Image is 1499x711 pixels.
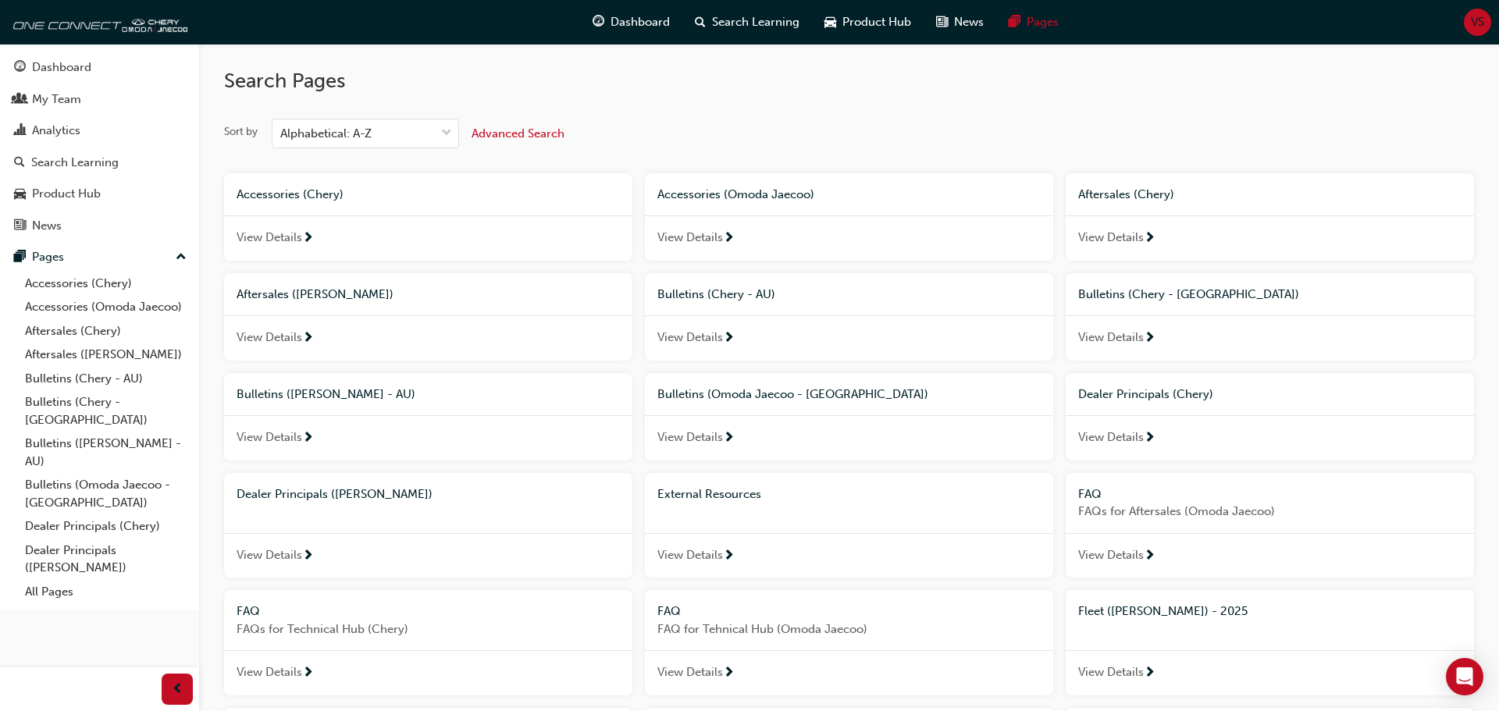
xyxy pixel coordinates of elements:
[19,295,193,319] a: Accessories (Omoda Jaecoo)
[1066,173,1474,261] a: Aftersales (Chery)View Details
[302,432,314,446] span: next-icon
[6,50,193,243] button: DashboardMy TeamAnalyticsSearch LearningProduct HubNews
[996,6,1071,38] a: pages-iconPages
[6,116,193,145] a: Analytics
[19,432,193,473] a: Bulletins ([PERSON_NAME] - AU)
[712,13,799,31] span: Search Learning
[580,6,682,38] a: guage-iconDashboard
[1066,473,1474,578] a: FAQFAQs for Aftersales (Omoda Jaecoo)View Details
[924,6,996,38] a: news-iconNews
[237,620,620,638] span: FAQs for Technical Hub (Chery)
[645,373,1053,460] a: Bulletins (Omoda Jaecoo - [GEOGRAPHIC_DATA])View Details
[302,332,314,346] span: next-icon
[32,217,62,235] div: News
[1066,590,1474,695] a: Fleet ([PERSON_NAME]) - 2025View Details
[32,59,91,76] div: Dashboard
[1078,287,1299,301] span: Bulletins (Chery - [GEOGRAPHIC_DATA])
[237,329,302,347] span: View Details
[954,13,984,31] span: News
[842,13,911,31] span: Product Hub
[723,232,735,246] span: next-icon
[723,432,735,446] span: next-icon
[1078,229,1144,247] span: View Details
[472,126,564,140] span: Advanced Search
[1464,9,1491,36] button: VS
[14,124,26,138] span: chart-icon
[1078,546,1144,564] span: View Details
[14,93,26,107] span: people-icon
[657,620,1041,638] span: FAQ for Tehnical Hub (Omoda Jaecoo)
[1066,273,1474,361] a: Bulletins (Chery - [GEOGRAPHIC_DATA])View Details
[1471,13,1484,31] span: VS
[237,546,302,564] span: View Details
[6,243,193,272] button: Pages
[657,387,928,401] span: Bulletins (Omoda Jaecoo - [GEOGRAPHIC_DATA])
[1144,432,1155,446] span: next-icon
[19,514,193,539] a: Dealer Principals (Chery)
[1009,12,1020,32] span: pages-icon
[1078,487,1102,501] span: FAQ
[1446,658,1483,695] div: Open Intercom Messenger
[1078,329,1144,347] span: View Details
[237,663,302,681] span: View Details
[1078,187,1174,201] span: Aftersales (Chery)
[593,12,604,32] span: guage-icon
[723,549,735,563] span: next-icon
[224,173,632,261] a: Accessories (Chery)View Details
[1078,503,1462,521] span: FAQs for Aftersales (Omoda Jaecoo)
[19,272,193,296] a: Accessories (Chery)
[611,13,670,31] span: Dashboard
[657,229,723,247] span: View Details
[14,187,26,201] span: car-icon
[6,148,193,177] a: Search Learning
[224,273,632,361] a: Aftersales ([PERSON_NAME])View Details
[657,663,723,681] span: View Details
[472,119,564,148] button: Advanced Search
[32,185,101,203] div: Product Hub
[695,12,706,32] span: search-icon
[645,473,1053,578] a: External ResourcesView Details
[657,546,723,564] span: View Details
[14,219,26,233] span: news-icon
[812,6,924,38] a: car-iconProduct Hub
[8,6,187,37] a: oneconnect
[19,343,193,367] a: Aftersales ([PERSON_NAME])
[657,187,814,201] span: Accessories (Omoda Jaecoo)
[302,232,314,246] span: next-icon
[237,187,344,201] span: Accessories (Chery)
[1078,428,1144,446] span: View Details
[723,667,735,681] span: next-icon
[172,680,183,699] span: prev-icon
[224,124,258,140] div: Sort by
[441,123,452,144] span: down-icon
[6,53,193,82] a: Dashboard
[237,387,415,401] span: Bulletins ([PERSON_NAME] - AU)
[224,69,1474,94] h2: Search Pages
[237,487,433,501] span: Dealer Principals ([PERSON_NAME])
[224,373,632,460] a: Bulletins ([PERSON_NAME] - AU)View Details
[1078,663,1144,681] span: View Details
[1078,604,1248,618] span: Fleet ([PERSON_NAME]) - 2025
[237,604,260,618] span: FAQ
[657,287,775,301] span: Bulletins (Chery - AU)
[1144,332,1155,346] span: next-icon
[1027,13,1059,31] span: Pages
[302,549,314,563] span: next-icon
[723,332,735,346] span: next-icon
[19,390,193,432] a: Bulletins (Chery - [GEOGRAPHIC_DATA])
[237,287,393,301] span: Aftersales ([PERSON_NAME])
[19,580,193,604] a: All Pages
[280,125,372,143] div: Alphabetical: A-Z
[1144,549,1155,563] span: next-icon
[6,85,193,114] a: My Team
[237,229,302,247] span: View Details
[657,487,761,501] span: External Resources
[31,154,119,172] div: Search Learning
[824,12,836,32] span: car-icon
[302,667,314,681] span: next-icon
[657,329,723,347] span: View Details
[1078,387,1213,401] span: Dealer Principals (Chery)
[1144,232,1155,246] span: next-icon
[645,273,1053,361] a: Bulletins (Chery - AU)View Details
